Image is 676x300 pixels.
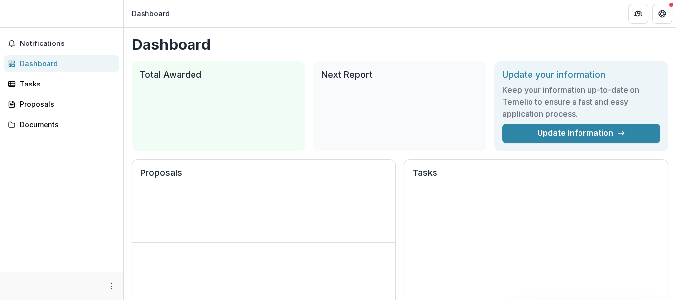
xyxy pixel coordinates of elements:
h1: Dashboard [132,36,668,53]
button: Partners [628,4,648,24]
a: Proposals [4,96,119,112]
a: Tasks [4,76,119,92]
nav: breadcrumb [128,6,174,21]
h3: Keep your information up-to-date on Temelio to ensure a fast and easy application process. [502,84,660,120]
h2: Next Report [321,69,479,80]
div: Dashboard [20,58,111,69]
div: Tasks [20,79,111,89]
a: Documents [4,116,119,132]
button: Get Help [652,4,672,24]
button: Notifications [4,36,119,51]
button: More [105,280,117,292]
div: Proposals [20,99,111,109]
a: Update Information [502,124,660,143]
div: Dashboard [132,8,170,19]
h2: Total Awarded [140,69,297,80]
a: Dashboard [4,55,119,72]
span: Notifications [20,40,115,48]
div: Documents [20,119,111,129]
h2: Update your information [502,69,660,80]
h2: Proposals [140,168,387,186]
h2: Tasks [412,168,660,186]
